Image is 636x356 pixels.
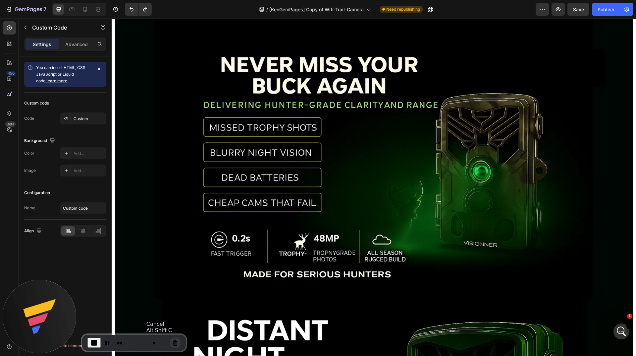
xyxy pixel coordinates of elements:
p: 7 [43,5,46,13]
p: Custom Code [32,24,88,32]
div: Add... [74,151,105,157]
div: Custom code [24,100,49,106]
div: Color [24,150,34,156]
div: Code [24,115,34,121]
div: Configuration [24,190,50,196]
span: 1 [627,314,632,319]
span: [KenGemPages] Copy of Wifi-Trail-Camera [269,6,364,13]
p: Advanced [65,41,88,48]
div: Background [24,136,56,145]
iframe: Intercom live chat [613,323,629,339]
div: Beta [5,121,16,127]
span: / [266,6,268,13]
div: 450 [6,71,16,76]
div: Add... [74,168,105,174]
button: Publish [592,3,620,16]
div: Undo/Redo [125,3,152,16]
div: Custom [74,116,105,122]
div: Name [24,205,35,211]
span: Need republishing [386,6,420,12]
button: Save [567,3,589,16]
iframe: To enrich screen reader interactions, please activate Accessibility in Grammarly extension settings [112,19,636,356]
div: Align [24,227,43,236]
span: You can insert HTML, CSS, JavaScript or Liquid code [36,65,86,83]
div: Image [24,168,36,174]
div: Publish [598,6,614,13]
button: 7 [3,3,49,16]
span: Save [573,7,584,12]
a: Learn more [45,78,67,83]
p: Settings [33,41,51,48]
